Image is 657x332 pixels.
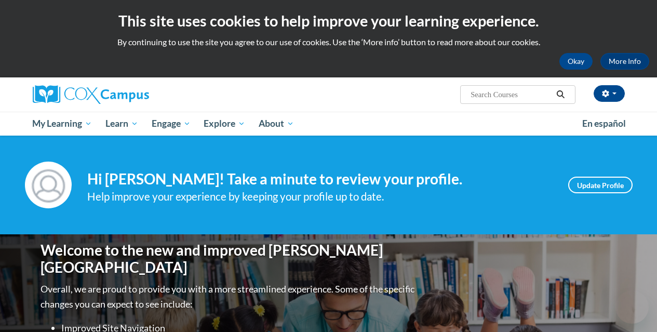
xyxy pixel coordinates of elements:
[87,188,553,205] div: Help improve your experience by keeping your profile up to date.
[8,36,649,48] p: By continuing to use the site you agree to our use of cookies. Use the ‘More info’ button to read...
[152,117,191,130] span: Engage
[87,170,553,188] h4: Hi [PERSON_NAME]! Take a minute to review your profile.
[470,88,553,101] input: Search Courses
[204,117,245,130] span: Explore
[575,113,633,135] a: En español
[105,117,138,130] span: Learn
[252,112,301,136] a: About
[99,112,145,136] a: Learn
[33,85,220,104] a: Cox Campus
[600,53,649,70] a: More Info
[615,290,649,324] iframe: Button to launch messaging window
[568,177,633,193] a: Update Profile
[26,112,99,136] a: My Learning
[41,242,417,276] h1: Welcome to the new and improved [PERSON_NAME][GEOGRAPHIC_DATA]
[594,85,625,102] button: Account Settings
[259,117,294,130] span: About
[25,112,633,136] div: Main menu
[553,88,568,101] button: Search
[25,162,72,208] img: Profile Image
[33,85,149,104] img: Cox Campus
[197,112,252,136] a: Explore
[559,53,593,70] button: Okay
[32,117,92,130] span: My Learning
[8,10,649,31] h2: This site uses cookies to help improve your learning experience.
[145,112,197,136] a: Engage
[41,282,417,312] p: Overall, we are proud to provide you with a more streamlined experience. Some of the specific cha...
[582,118,626,129] span: En español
